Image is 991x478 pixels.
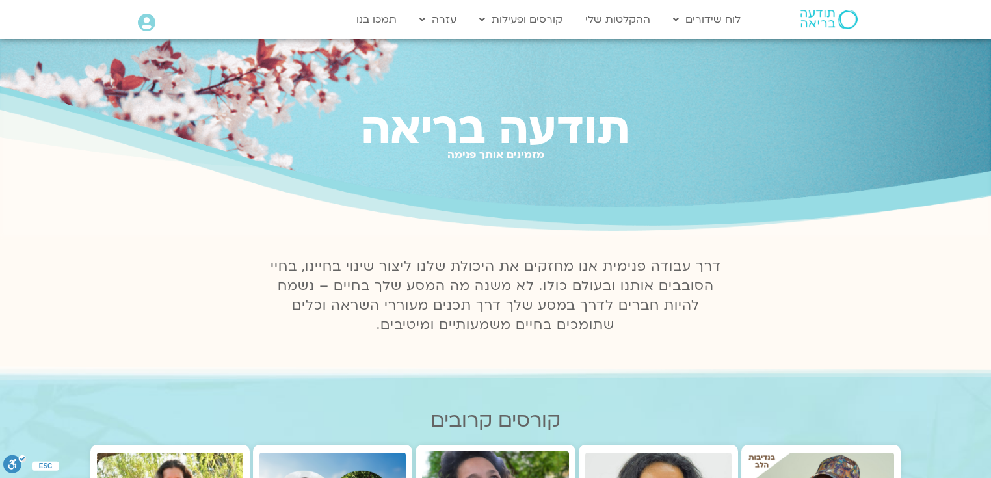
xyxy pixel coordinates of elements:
h2: קורסים קרובים [90,409,901,432]
a: לוח שידורים [667,7,747,32]
a: תמכו בנו [350,7,403,32]
img: תודעה בריאה [800,10,858,29]
p: דרך עבודה פנימית אנו מחזקים את היכולת שלנו ליצור שינוי בחיינו, בחיי הסובבים אותנו ובעולם כולו. לא... [263,257,728,335]
a: ההקלטות שלי [579,7,657,32]
a: עזרה [413,7,463,32]
a: קורסים ופעילות [473,7,569,32]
